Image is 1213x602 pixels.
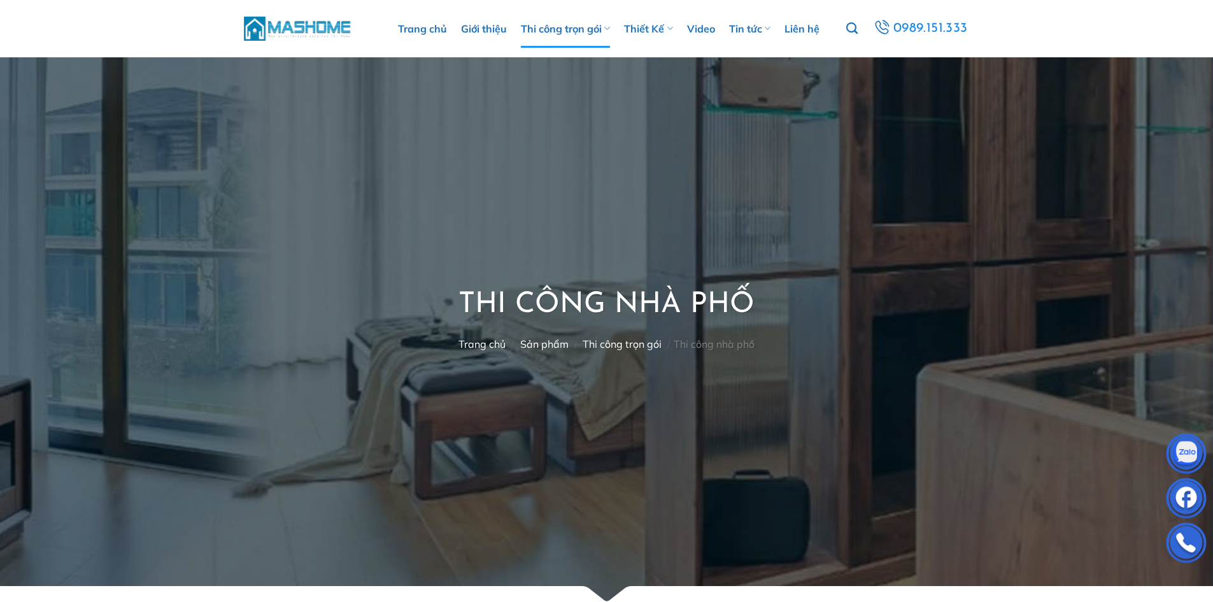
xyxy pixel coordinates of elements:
img: Zalo [1167,436,1205,475]
img: MasHome – Tổng Thầu Thiết Kế Và Xây Nhà Trọn Gói [244,15,352,42]
a: Sản phẩm [520,338,569,350]
a: Tin tức [729,10,770,48]
img: Facebook [1167,481,1205,519]
a: Liên hệ [784,10,819,48]
img: Phone [1167,526,1205,564]
span: / [511,338,514,350]
span: / [667,338,670,350]
a: Trang chủ [458,338,506,350]
a: Tìm kiếm [846,15,858,42]
a: Giới thiệu [461,10,507,48]
a: Thiết Kế [624,10,672,48]
span: / [574,338,578,350]
a: Thi công trọn gói [583,338,662,350]
nav: Thi công nhà phố [458,338,755,350]
a: Thi công trọn gói [521,10,610,48]
h1: Thi công nhà phố [458,287,755,324]
a: 0989.151.333 [870,17,971,40]
a: Video [687,10,715,48]
a: Trang chủ [398,10,447,48]
span: 0989.151.333 [892,17,969,39]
